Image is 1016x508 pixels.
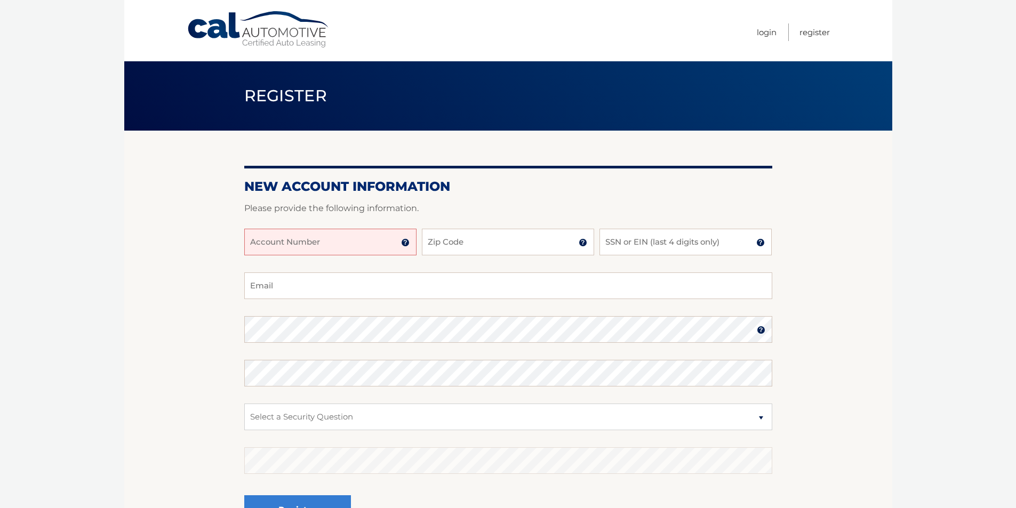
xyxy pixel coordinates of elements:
img: tooltip.svg [579,238,587,247]
p: Please provide the following information. [244,201,772,216]
input: Email [244,272,772,299]
span: Register [244,86,327,106]
img: tooltip.svg [756,238,765,247]
img: tooltip.svg [401,238,410,247]
input: SSN or EIN (last 4 digits only) [599,229,772,255]
input: Zip Code [422,229,594,255]
h2: New Account Information [244,179,772,195]
a: Register [799,23,830,41]
a: Cal Automotive [187,11,331,49]
input: Account Number [244,229,417,255]
img: tooltip.svg [757,326,765,334]
a: Login [757,23,777,41]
